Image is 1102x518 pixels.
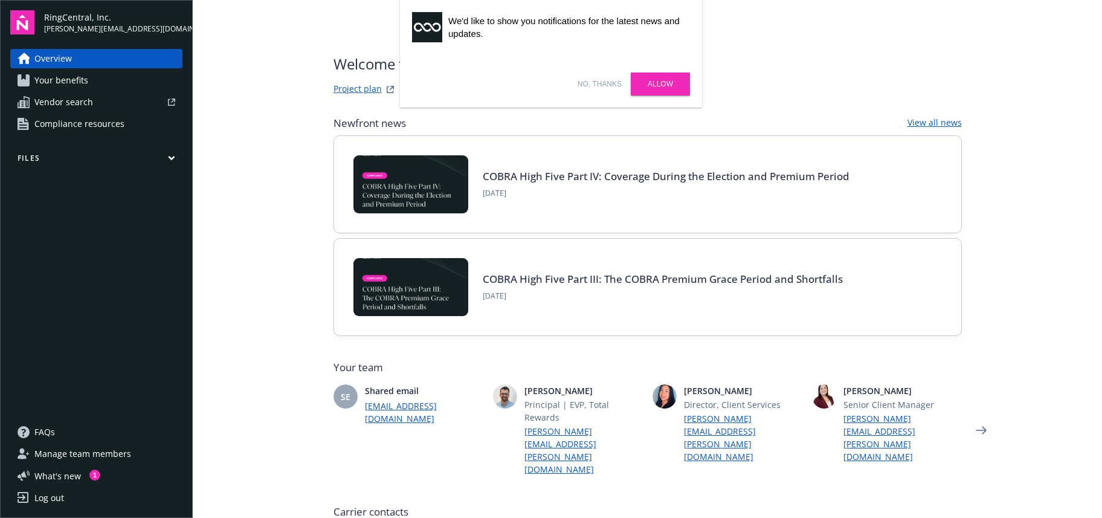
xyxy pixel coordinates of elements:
a: COBRA High Five Part III: The COBRA Premium Grace Period and Shortfalls [483,272,843,286]
a: FAQs [10,422,182,442]
button: What's new1 [10,470,100,482]
div: Log out [34,488,64,508]
a: Compliance resources [10,114,182,134]
span: [PERSON_NAME] [524,384,643,397]
a: [PERSON_NAME][EMAIL_ADDRESS][PERSON_NAME][DOMAIN_NAME] [524,425,643,476]
img: navigator-logo.svg [10,10,34,34]
span: Your benefits [34,71,88,90]
span: Principal | EVP, Total Rewards [524,398,643,424]
a: Allow [631,73,690,96]
a: [PERSON_NAME][EMAIL_ADDRESS][PERSON_NAME][DOMAIN_NAME] [843,412,962,463]
img: photo [493,384,517,409]
a: View all news [907,116,962,131]
span: [PERSON_NAME] [843,384,962,397]
a: Manage team members [10,444,182,464]
span: [PERSON_NAME][EMAIL_ADDRESS][DOMAIN_NAME] [44,24,182,34]
button: Files [10,153,182,168]
span: Your team [333,360,962,375]
img: BLOG-Card Image - Compliance - COBRA High Five Pt 3 - 09-03-25.jpg [353,258,468,316]
a: Project plan [333,82,382,97]
span: Director, Client Services [684,398,802,411]
span: Compliance resources [34,114,124,134]
a: [EMAIL_ADDRESS][DOMAIN_NAME] [365,400,483,425]
button: RingCentral, Inc.[PERSON_NAME][EMAIL_ADDRESS][DOMAIN_NAME] [44,10,182,34]
span: Vendor search [34,92,93,112]
a: projectPlanWebsite [383,82,398,97]
span: What ' s new [34,470,81,482]
span: [DATE] [483,188,849,199]
span: RingCentral, Inc. [44,11,182,24]
span: Overview [34,49,72,68]
span: Welcome to Navigator , [PERSON_NAME] [333,53,602,75]
span: [DATE] [483,291,843,302]
a: [PERSON_NAME][EMAIL_ADDRESS][PERSON_NAME][DOMAIN_NAME] [684,412,802,463]
a: COBRA High Five Part IV: Coverage During the Election and Premium Period [483,169,849,183]
div: We'd like to show you notifications for the latest news and updates. [448,15,684,40]
a: Next [971,421,991,440]
a: Your benefits [10,71,182,90]
a: No, thanks [579,79,622,89]
span: FAQs [34,422,55,442]
span: Senior Client Manager [843,398,962,411]
img: BLOG-Card Image - Compliance - COBRA High Five Pt 4 - 09-04-25.jpg [353,155,468,213]
span: Shared email [365,384,483,397]
span: Manage team members [34,444,131,464]
img: photo [812,384,836,409]
span: Newfront news [333,116,406,131]
span: [PERSON_NAME] [684,384,802,397]
span: SE [341,390,350,403]
a: Vendor search [10,92,182,112]
img: photo [652,384,677,409]
a: Overview [10,49,182,68]
div: 1 [89,470,100,481]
